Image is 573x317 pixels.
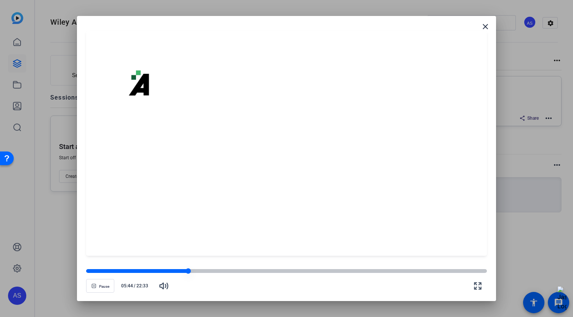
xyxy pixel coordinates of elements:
span: 05:44 [117,282,133,289]
span: 22:33 [136,282,152,289]
button: Mute [155,277,173,295]
button: Pause [86,279,114,293]
button: Fullscreen [469,277,487,295]
mat-icon: close [481,22,490,31]
div: / [117,282,152,289]
span: Pause [99,284,109,289]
